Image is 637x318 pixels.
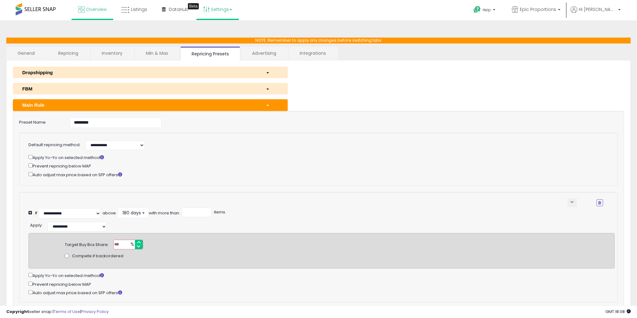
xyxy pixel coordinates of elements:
[13,67,288,78] button: Dropshipping
[81,309,109,315] a: Privacy Policy
[6,47,46,60] a: General
[54,309,80,315] a: Terms of Use
[188,3,199,9] div: Tooltip anchor
[28,272,615,279] div: Apply Yo-Yo on selected method
[18,102,261,108] div: Main Rule
[13,83,288,95] button: FBM
[169,6,189,13] span: DataHub
[13,99,288,111] button: Main Rule
[30,220,43,228] div: :
[241,47,287,60] a: Advertising
[18,85,261,92] div: FBM
[18,69,261,76] div: Dropshipping
[28,280,615,288] div: Prevent repricing below MAP
[117,208,149,218] button: 180 days
[6,38,631,44] p: NOTE: Remember to apply any changes before switching tabs
[469,1,502,20] a: Help
[86,6,106,13] span: Overview
[65,240,109,248] div: Target Buy Box Share:
[102,210,116,216] div: above
[135,47,179,60] a: Min & Max
[567,198,577,207] button: keyboard_arrow_down
[72,253,123,259] span: Compete if backordered
[47,47,90,60] a: Repricing
[127,240,137,249] span: %
[598,201,601,205] i: Remove Condition
[520,6,556,13] span: Epic Proportions
[213,209,226,215] span: items.
[28,162,603,169] div: Prevent repricing below MAP
[288,47,337,60] a: Integrations
[131,6,147,13] span: Listings
[473,6,481,13] i: Get Help
[6,309,29,315] strong: Copyright
[28,154,603,161] div: Apply Yo-Yo on selected method
[122,210,141,216] span: 180 days
[6,309,109,315] div: seller snap | |
[579,6,616,13] span: Hi [PERSON_NAME]
[28,142,80,148] label: Default repricing method:
[28,289,615,296] div: Auto adjust max price based on SFP offers
[569,199,575,205] span: keyboard_arrow_down
[30,222,42,228] span: Apply
[14,117,65,126] label: Preset Name
[605,309,631,315] span: 2025-10-8 18:08 GMT
[28,171,603,178] div: Auto adjust max price based on SFP offers
[571,6,621,20] a: Hi [PERSON_NAME]
[91,47,134,60] a: Inventory
[149,210,180,216] div: with more than:
[180,47,240,60] a: Repricing Presets
[483,7,491,13] span: Help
